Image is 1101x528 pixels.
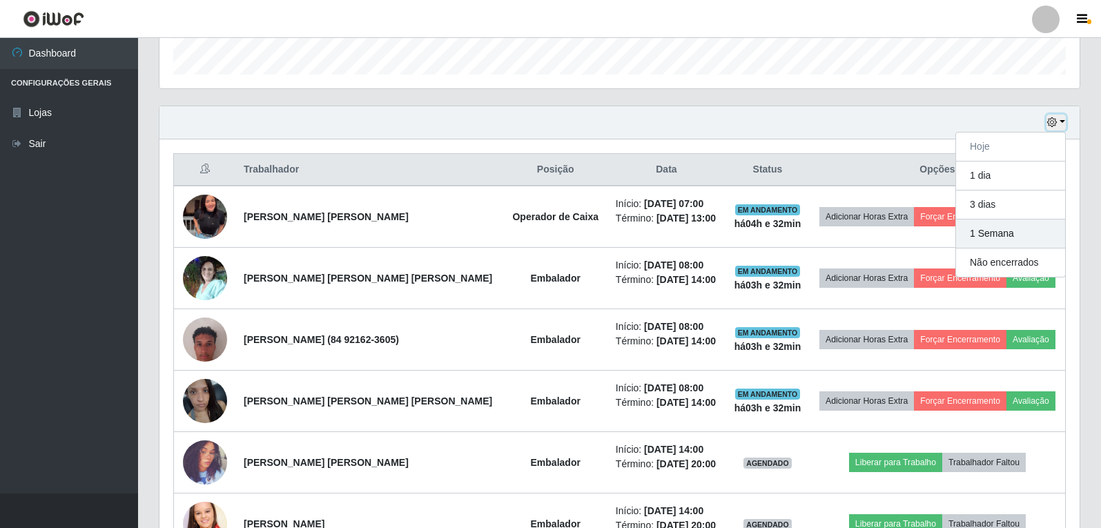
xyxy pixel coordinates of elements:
[819,268,914,288] button: Adicionar Horas Extra
[810,154,1066,186] th: Opções
[656,458,716,469] time: [DATE] 20:00
[244,273,492,284] strong: [PERSON_NAME] [PERSON_NAME] [PERSON_NAME]
[725,154,810,186] th: Status
[656,274,716,285] time: [DATE] 14:00
[244,334,399,345] strong: [PERSON_NAME] (84 92162-3605)
[616,381,717,395] li: Início:
[734,280,801,291] strong: há 03 h e 32 min
[644,321,703,332] time: [DATE] 08:00
[734,341,801,352] strong: há 03 h e 32 min
[819,207,914,226] button: Adicionar Horas Extra
[956,219,1065,248] button: 1 Semana
[914,207,1006,226] button: Forçar Encerramento
[1006,330,1055,349] button: Avaliação
[914,330,1006,349] button: Forçar Encerramento
[956,248,1065,277] button: Não encerrados
[735,389,801,400] span: EM ANDAMENTO
[644,198,703,209] time: [DATE] 07:00
[616,334,717,349] li: Término:
[531,395,581,407] strong: Embalador
[23,10,84,28] img: CoreUI Logo
[607,154,725,186] th: Data
[616,504,717,518] li: Início:
[244,395,492,407] strong: [PERSON_NAME] [PERSON_NAME] [PERSON_NAME]
[183,300,227,379] img: 1756232807381.jpeg
[956,133,1065,162] button: Hoje
[616,442,717,457] li: Início:
[531,457,581,468] strong: Embalador
[942,453,1026,472] button: Trabalhador Faltou
[644,505,703,516] time: [DATE] 14:00
[743,458,792,469] span: AGENDADO
[1006,268,1055,288] button: Avaliação
[616,395,717,410] li: Término:
[644,382,703,393] time: [DATE] 08:00
[644,260,703,271] time: [DATE] 08:00
[656,213,716,224] time: [DATE] 13:00
[1006,391,1055,411] button: Avaliação
[616,258,717,273] li: Início:
[183,169,227,265] img: 1756746838207.jpeg
[656,335,716,346] time: [DATE] 14:00
[734,218,801,229] strong: há 04 h e 32 min
[914,391,1006,411] button: Forçar Encerramento
[734,402,801,413] strong: há 03 h e 32 min
[616,457,717,471] li: Término:
[504,154,607,186] th: Posição
[956,190,1065,219] button: 3 dias
[531,334,581,345] strong: Embalador
[956,162,1065,190] button: 1 dia
[531,273,581,284] strong: Embalador
[616,320,717,334] li: Início:
[616,273,717,287] li: Término:
[616,211,717,226] li: Término:
[849,453,942,472] button: Liberar para Trabalho
[512,211,598,222] strong: Operador de Caixa
[735,327,801,338] span: EM ANDAMENTO
[235,154,504,186] th: Trabalhador
[656,397,716,408] time: [DATE] 14:00
[819,391,914,411] button: Adicionar Horas Extra
[183,256,227,300] img: 1755730683676.jpeg
[735,266,801,277] span: EM ANDAMENTO
[244,457,409,468] strong: [PERSON_NAME] [PERSON_NAME]
[914,268,1006,288] button: Forçar Encerramento
[616,197,717,211] li: Início:
[819,330,914,349] button: Adicionar Horas Extra
[244,211,409,222] strong: [PERSON_NAME] [PERSON_NAME]
[183,371,227,430] img: 1757029049891.jpeg
[644,444,703,455] time: [DATE] 14:00
[183,433,227,491] img: 1756411135914.jpeg
[735,204,801,215] span: EM ANDAMENTO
